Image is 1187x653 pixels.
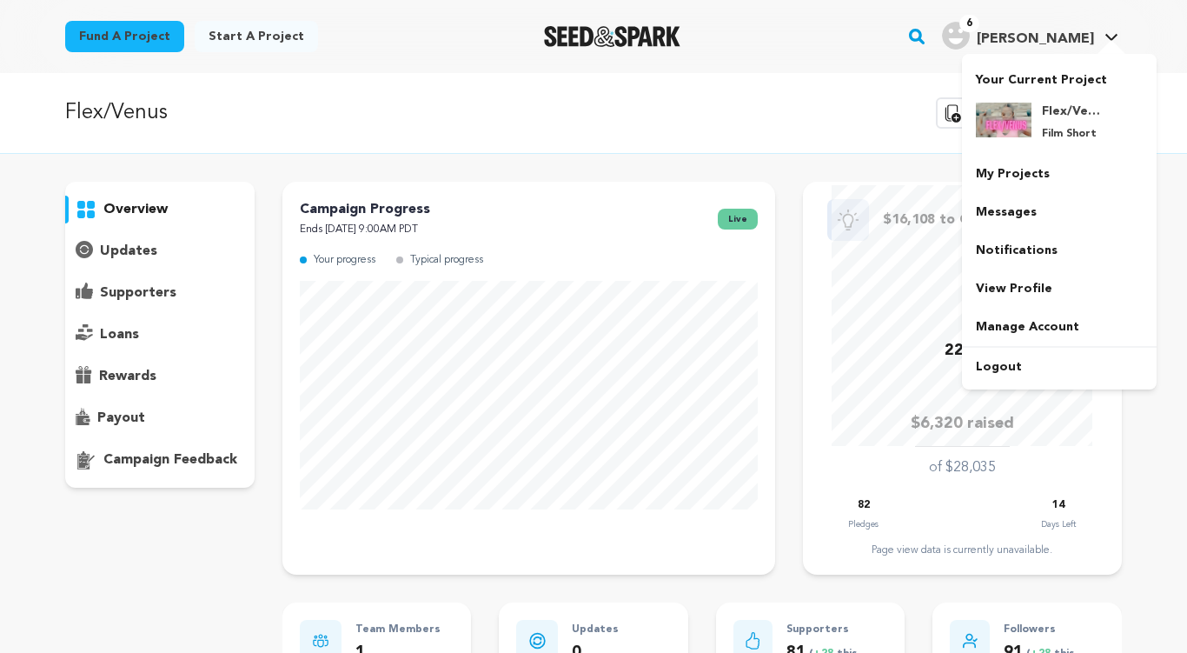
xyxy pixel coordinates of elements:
p: Typical progress [410,250,483,270]
p: Supporters [786,620,887,640]
a: Start a project [195,21,318,52]
p: of $28,035 [929,457,996,478]
span: [PERSON_NAME] [977,32,1094,46]
p: Flex/Venus [65,97,168,129]
p: Team Members [355,620,441,640]
button: rewards [65,363,255,390]
p: overview [103,199,168,220]
button: supporters [65,279,255,307]
div: Page view data is currently unavailable. [820,543,1104,557]
a: Logout [962,348,1157,386]
a: Your Current Project Flex/Venus Film Short [976,64,1143,155]
button: loans [65,321,255,349]
a: Seed&Spark Homepage [544,26,680,47]
a: My Projects [962,155,1157,193]
p: Days Left [1041,516,1076,533]
p: Your Current Project [976,64,1143,89]
img: user.png [942,22,970,50]
span: 6 [959,15,979,32]
p: 22% [945,338,979,363]
p: campaign feedback [103,450,237,470]
img: 3a9ad88bcbd3b677.jpg [976,103,1031,137]
span: Jac'leen S.'s Profile [938,18,1122,55]
h4: Flex/Venus [1042,103,1104,120]
button: campaign feedback [65,446,255,474]
p: Ends [DATE] 9:00AM PDT [300,220,430,240]
p: Followers [1004,620,1104,640]
p: Your progress [314,250,375,270]
a: Messages [962,193,1157,231]
img: Seed&Spark Logo Dark Mode [544,26,680,47]
p: 82 [858,496,870,516]
a: Notifications [962,231,1157,270]
p: rewards [99,366,156,387]
p: Film Short [1042,127,1104,141]
p: payout [97,408,145,429]
p: Campaign Progress [300,199,430,220]
p: supporters [100,283,176,303]
p: loans [100,324,139,345]
div: Jac'leen S.'s Profile [942,22,1094,50]
a: View Profile [962,270,1157,308]
button: overview [65,196,255,223]
p: Pledges [848,516,879,533]
span: live [718,209,758,230]
a: Manage Account [962,308,1157,346]
button: updates [65,237,255,265]
button: payout [65,404,255,432]
a: Fund a project [65,21,184,52]
p: updates [100,241,157,262]
a: Jac'leen S.'s Profile [938,18,1122,50]
p: 14 [1052,496,1064,516]
p: Updates [572,620,619,640]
